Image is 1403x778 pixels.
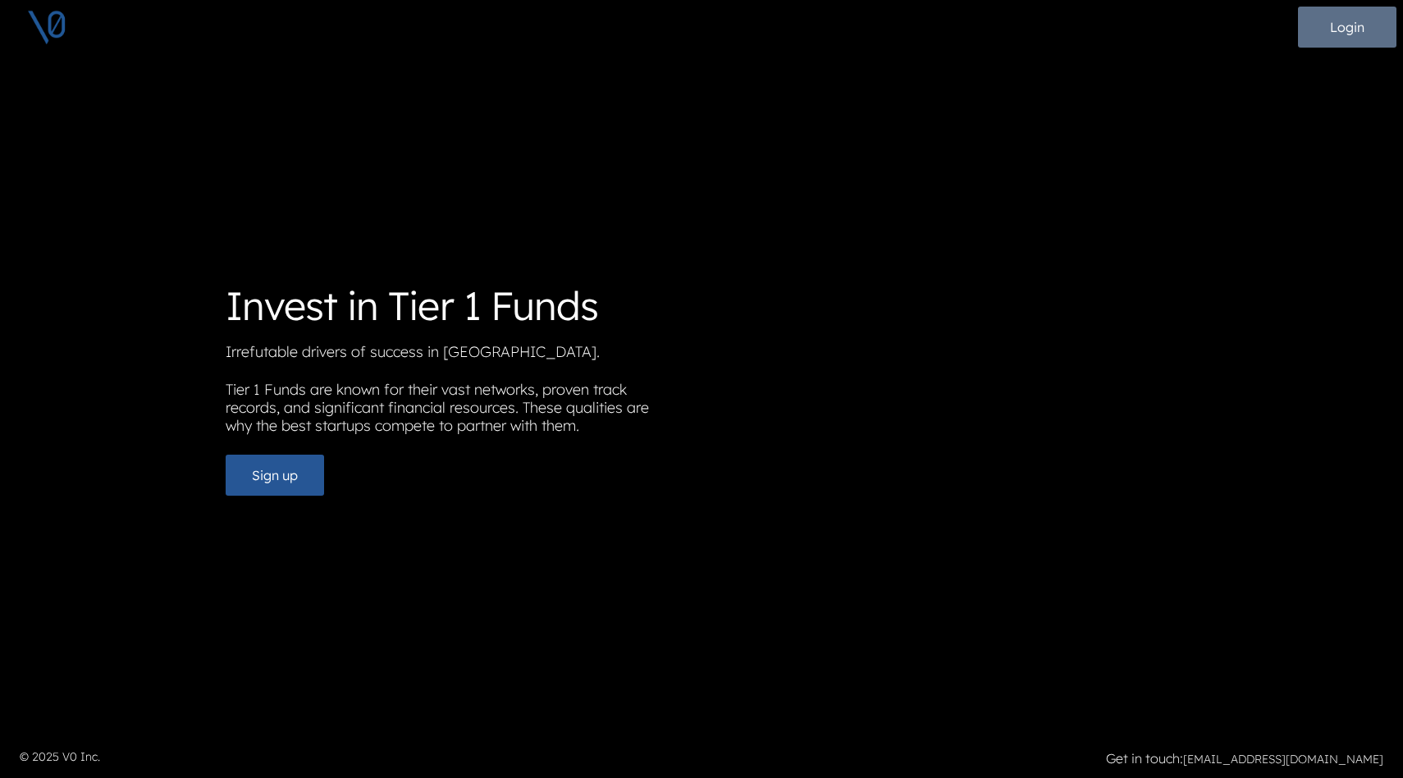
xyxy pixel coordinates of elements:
[226,343,688,368] p: Irrefutable drivers of success in [GEOGRAPHIC_DATA].
[1298,7,1396,48] button: Login
[1106,750,1183,767] strong: Get in touch:
[20,748,692,766] p: © 2025 V0 Inc.
[226,455,324,496] button: Sign up
[26,7,67,48] img: V0 logo
[1183,752,1383,767] a: [EMAIL_ADDRESS][DOMAIN_NAME]
[226,282,688,330] h1: Invest in Tier 1 Funds
[226,381,688,442] p: Tier 1 Funds are known for their vast networks, proven track records, and significant financial r...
